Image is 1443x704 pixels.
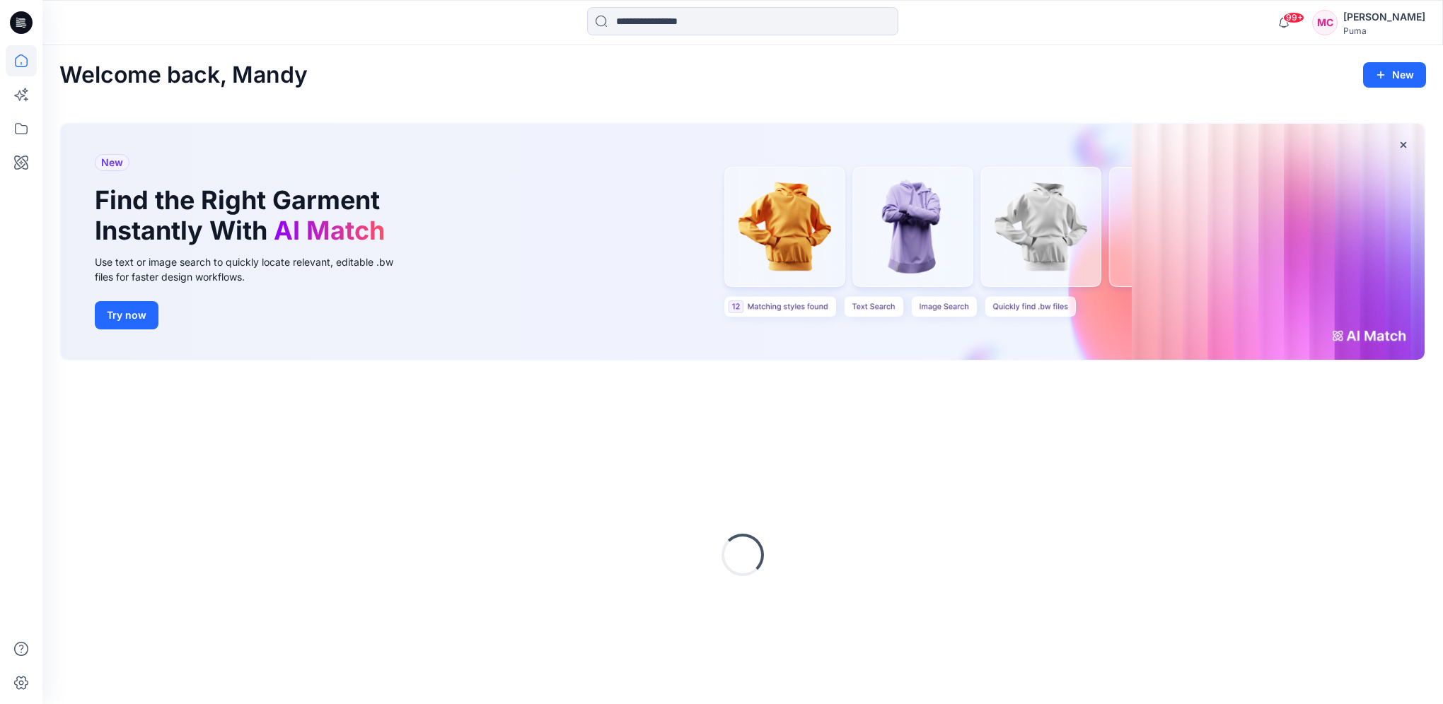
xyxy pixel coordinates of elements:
[95,185,392,246] h1: Find the Right Garment Instantly With
[59,62,308,88] h2: Welcome back, Mandy
[274,215,385,246] span: AI Match
[95,254,413,284] div: Use text or image search to quickly locate relevant, editable .bw files for faster design workflows.
[1343,25,1425,36] div: Puma
[1343,8,1425,25] div: [PERSON_NAME]
[1283,12,1304,23] span: 99+
[95,301,158,329] button: Try now
[101,154,123,171] span: New
[1312,10,1338,35] div: MC
[1363,62,1426,88] button: New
